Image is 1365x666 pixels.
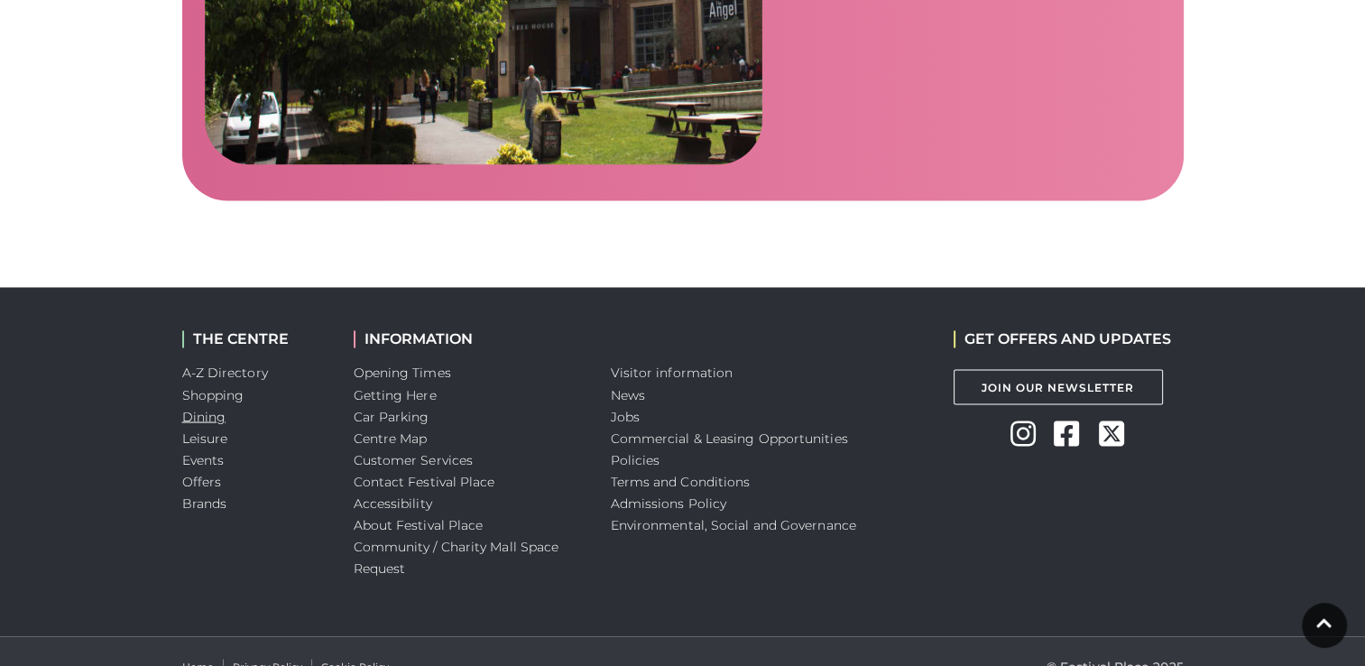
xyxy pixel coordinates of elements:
h2: INFORMATION [354,330,584,347]
a: Commercial & Leasing Opportunities [611,430,848,446]
a: About Festival Place [354,516,484,532]
a: Join Our Newsletter [954,369,1163,404]
h2: GET OFFERS AND UPDATES [954,330,1171,347]
h2: THE CENTRE [182,330,327,347]
a: Terms and Conditions [611,473,751,489]
a: Dining [182,408,226,424]
a: Admissions Policy [611,495,727,511]
a: Accessibility [354,495,432,511]
a: Community / Charity Mall Space Request [354,538,559,576]
a: Visitor information [611,365,733,381]
a: Shopping [182,386,244,402]
a: Car Parking [354,408,429,424]
a: Opening Times [354,365,451,381]
a: Jobs [611,408,640,424]
a: Centre Map [354,430,428,446]
a: A-Z Directory [182,365,268,381]
a: Getting Here [354,386,437,402]
a: Policies [611,451,660,467]
a: Leisure [182,430,228,446]
a: Brands [182,495,227,511]
a: Offers [182,473,222,489]
a: Environmental, Social and Governance [611,516,856,532]
a: Contact Festival Place [354,473,495,489]
a: Events [182,451,225,467]
a: Customer Services [354,451,474,467]
a: News [611,386,645,402]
